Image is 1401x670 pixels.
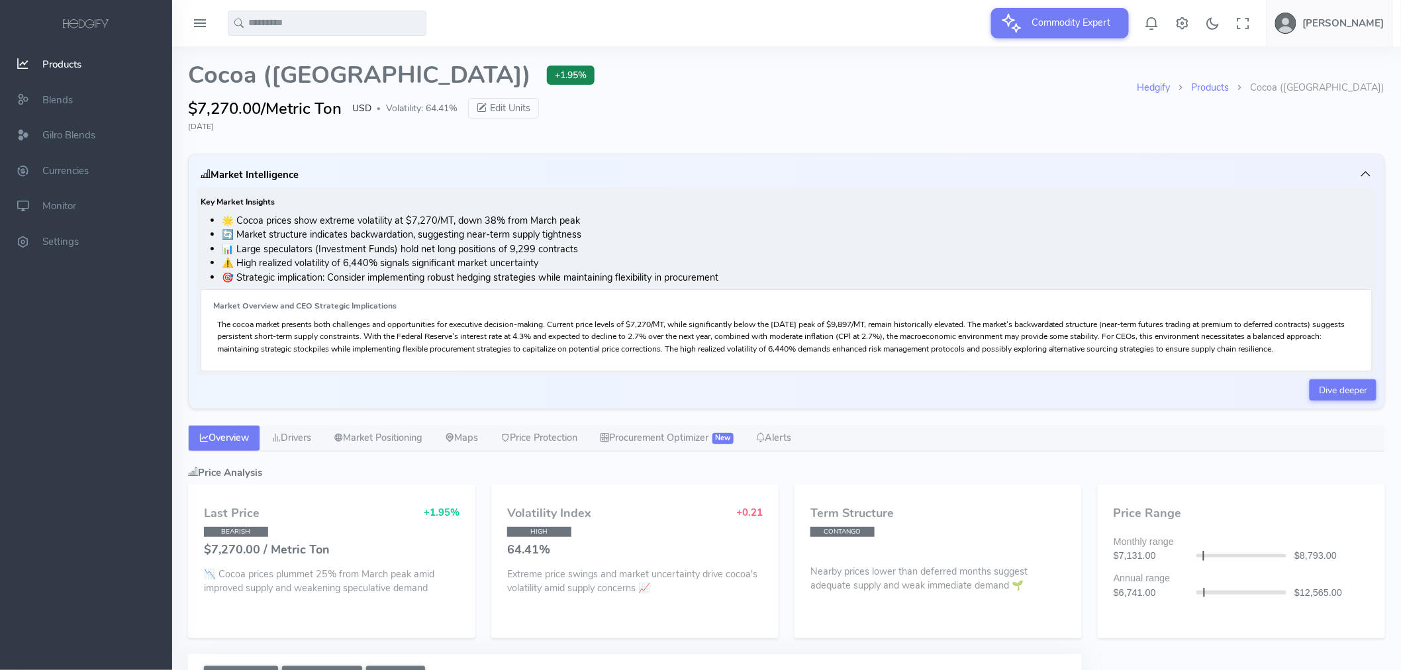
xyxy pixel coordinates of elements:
button: Market Intelligence [197,162,1377,187]
li: Cocoa ([GEOGRAPHIC_DATA]) [1230,81,1385,95]
span: Monitor [42,200,76,213]
span: Volatility: 64.41% [386,101,458,115]
img: logo [60,17,112,32]
span: Products [42,58,81,71]
span: $7,270.00/Metric Ton [188,97,342,120]
li: 🌟 Cocoa prices show extreme volatility at $7,270/MT, down 38% from March peak [222,214,1373,228]
a: Overview [188,425,260,452]
li: 🔄 Market structure indicates backwardation, suggesting near-term supply tightness [222,228,1373,242]
li: 🎯 Strategic implication: Consider implementing robust hedging strategies while maintaining flexib... [222,271,1373,285]
a: Procurement Optimizer [589,425,745,452]
a: Alerts [745,425,803,452]
div: $6,741.00 [1106,586,1196,600]
span: +1.95% [424,506,459,519]
span: +1.95% [547,66,595,85]
span: Currencies [42,164,89,177]
span: BEARISH [204,527,268,537]
p: The cocoa market presents both challenges and opportunities for executive decision-making. Curren... [217,318,1356,355]
p: Extreme price swings and market uncertainty drive cocoa's volatility amid supply concerns 📈 [507,567,763,596]
img: user-image [1275,13,1296,34]
h4: Price Range [1114,507,1369,520]
h4: Term Structure [810,507,1066,520]
button: Edit Units [468,98,539,119]
h5: Price Analysis [188,467,1385,478]
span: Blends [42,93,73,107]
li: ⚠️ High realized volatility of 6,440% signals significant market uncertainty [222,256,1373,271]
span: ● [377,105,381,112]
div: Monthly range [1106,535,1377,550]
div: $8,793.00 [1286,549,1377,563]
p: Nearby prices lower than deferred months suggest adequate supply and weak immediate demand 🌱 [810,561,1066,593]
h5: Market Intelligence [201,169,299,180]
span: Gilro Blends [42,128,95,142]
a: Maps [434,425,489,452]
h4: $7,270.00 / Metric Ton [204,544,459,557]
span: HIGH [507,527,571,537]
span: CONTANGO [810,527,875,537]
div: [DATE] [188,120,1385,132]
a: Products [1192,81,1230,94]
h4: Volatility Index [507,507,591,520]
h6: Key Market Insights [201,198,1373,207]
h4: Last Price [204,507,260,520]
button: Commodity Expert [991,8,1129,38]
span: Settings [42,235,79,248]
span: Commodity Expert [1024,8,1119,37]
a: Commodity Expert [991,16,1129,29]
span: Cocoa ([GEOGRAPHIC_DATA]) [188,62,531,89]
li: 📊 Large speculators (Investment Funds) hold net long positions of 9,299 contracts [222,242,1373,257]
div: Annual range [1106,571,1377,586]
span: New [712,433,734,444]
div: $12,565.00 [1286,586,1377,600]
span: USD [352,101,371,115]
h5: [PERSON_NAME] [1303,18,1384,28]
h4: 64.41% [507,544,763,557]
p: 📉 Cocoa prices plummet 25% from March peak amid improved supply and weakening speculative demand [204,567,459,596]
span: +0.21 [736,506,763,519]
a: Hedgify [1137,81,1171,94]
div: $7,131.00 [1106,549,1196,563]
a: Market Positioning [322,425,434,452]
a: Dive deeper [1310,379,1377,401]
h6: Market Overview and CEO Strategic Implications [213,302,1360,311]
a: Drivers [260,425,322,452]
a: Price Protection [489,425,589,452]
